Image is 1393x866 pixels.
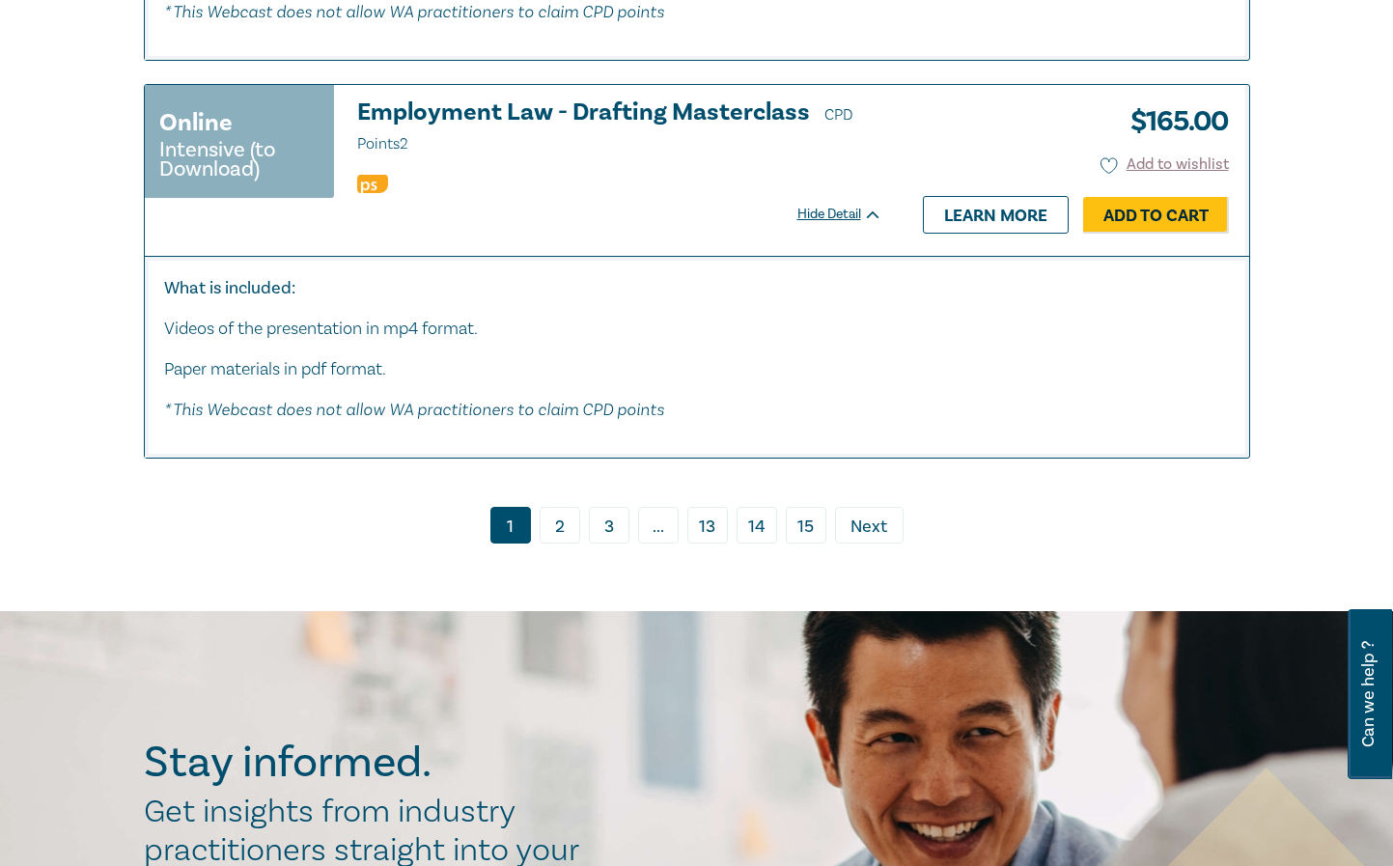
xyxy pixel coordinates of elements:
h3: Online [159,105,233,140]
div: Hide Detail [797,205,904,224]
h3: $ 165.00 [1116,99,1229,144]
small: Intensive (to Download) [159,140,320,179]
p: Videos of the presentation in mp4 format. [164,317,1230,342]
a: 1 [490,507,531,544]
img: Professional Skills [357,175,388,193]
a: 14 [737,507,777,544]
a: 3 [589,507,629,544]
a: 13 [687,507,728,544]
a: 15 [786,507,826,544]
a: Add to Cart [1083,197,1229,234]
span: Next [850,515,887,540]
button: Add to wishlist [1100,154,1229,176]
em: * This Webcast does not allow WA practitioners to claim CPD points [164,1,664,21]
h2: Stay informed. [144,738,599,788]
a: 2 [540,507,580,544]
span: ... [638,507,679,544]
span: Can we help ? [1359,621,1378,768]
a: Learn more [923,196,1069,233]
em: * This Webcast does not allow WA practitioners to claim CPD points [164,399,664,419]
p: Paper materials in pdf format. [164,357,1230,382]
a: Next [835,507,904,544]
strong: What is included: [164,277,295,299]
a: Employment Law - Drafting Masterclass CPD Points2 [357,99,882,157]
h3: Employment Law - Drafting Masterclass [357,99,882,157]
